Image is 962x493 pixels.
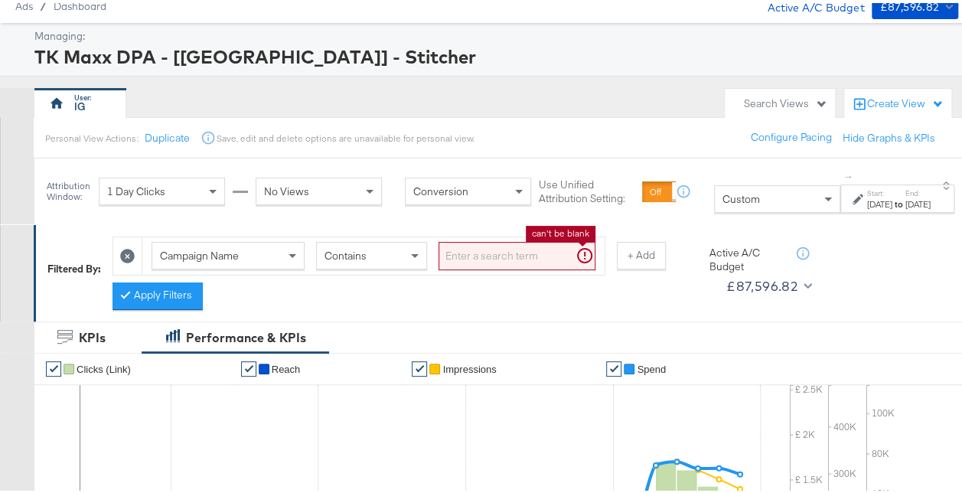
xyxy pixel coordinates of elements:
button: Duplicate [144,128,189,142]
input: Enter a search term [439,239,595,267]
span: Conversion [413,181,468,195]
span: Campaign Name [160,246,239,260]
div: KPIs [79,326,106,344]
div: Create View [867,93,944,109]
div: IG [74,96,86,111]
span: Custom [722,189,760,203]
div: £87,596.82 [726,272,797,295]
div: [DATE] [905,195,931,207]
button: Configure Pacing [740,121,843,149]
a: ✔ [412,358,427,374]
label: Use Unified Attribution Setting: [539,175,636,203]
button: £87,596.82 [720,271,815,295]
span: Impressions [442,361,496,372]
label: Start: [867,185,892,195]
button: Apply Filters [113,279,203,307]
span: Reach [272,361,301,372]
div: Save, edit and delete options are unavailable for personal view. [216,129,474,142]
button: + Add [617,239,666,266]
a: ✔ [46,358,61,374]
label: End: [905,185,931,195]
span: Contains [324,246,367,260]
div: Performance & KPIs [186,326,306,344]
span: Clicks (Link) [77,361,131,372]
div: Filtered By: [47,259,101,273]
div: Personal View Actions: [45,129,138,142]
div: [DATE] [867,195,892,207]
span: No Views [264,181,309,195]
button: Hide Graphs & KPIs [843,128,935,142]
div: Active A/C Budget [709,243,794,271]
a: ✔ [241,358,256,374]
span: ↑ [842,171,856,177]
strong: to [892,195,905,207]
div: Managing: [34,26,954,41]
li: can't be blank [532,224,589,237]
span: Spend [637,361,666,372]
div: TK Maxx DPA - [[GEOGRAPHIC_DATA]] - Stitcher [34,41,954,67]
span: 1 Day Clicks [107,181,165,195]
div: Attribution Window: [46,178,91,199]
a: ✔ [606,358,621,374]
div: Search Views [744,93,827,108]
